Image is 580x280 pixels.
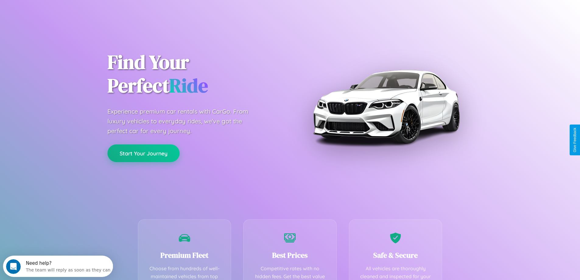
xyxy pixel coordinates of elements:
iframe: Intercom live chat [6,259,21,274]
img: Premium BMW car rental vehicle [310,30,462,183]
div: Need help? [23,5,107,10]
span: Ride [169,72,208,99]
p: Experience premium car rentals with CarGo. From luxury vehicles to everyday rides, we've got the ... [107,107,260,136]
h3: Safe & Secure [358,250,433,260]
div: Open Intercom Messenger [2,2,113,19]
div: Give Feedback [573,128,577,152]
h1: Find Your Perfect [107,51,281,97]
h3: Premium Fleet [147,250,222,260]
h3: Best Prices [253,250,327,260]
div: The team will reply as soon as they can [23,10,107,16]
iframe: Intercom live chat discovery launcher [3,256,113,277]
button: Start Your Journey [107,144,180,162]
